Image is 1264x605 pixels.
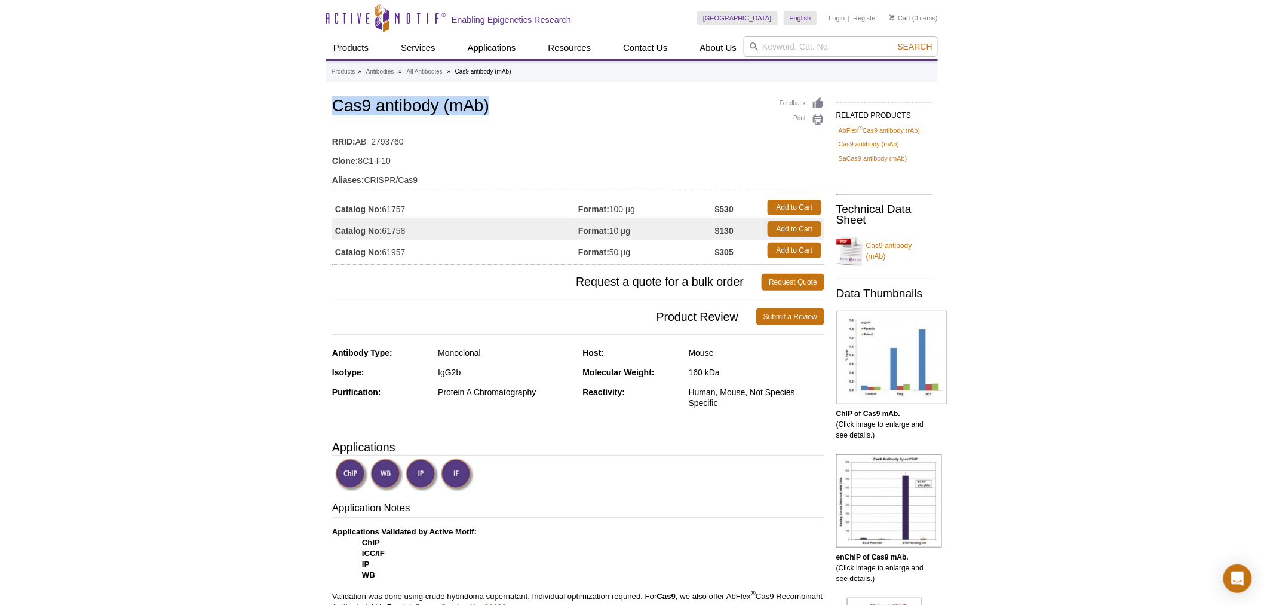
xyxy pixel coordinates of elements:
[332,438,824,456] h3: Applications
[332,308,756,325] span: Product Review
[697,11,778,25] a: [GEOGRAPHIC_DATA]
[853,14,878,22] a: Register
[744,36,938,57] input: Keyword, Cat. No.
[332,240,578,261] td: 61957
[578,197,715,218] td: 100 µg
[836,311,947,404] img: Cas9 antibody (mAb) tested by ChIP.
[452,14,571,25] h2: Enabling Epigenetics Research
[689,347,824,358] div: Mouse
[362,549,385,558] strong: ICC/IF
[332,527,477,536] b: Applications Validated by Active Motif:
[715,204,734,215] strong: $530
[784,11,817,25] a: English
[332,387,381,397] strong: Purification:
[836,553,909,561] b: enChIP of Cas9 mAb.
[894,41,936,52] button: Search
[836,204,932,225] h2: Technical Data Sheet
[836,233,932,269] a: Cas9 antibody (mAb)
[768,221,821,237] a: Add to Cart
[461,36,523,59] a: Applications
[657,592,676,601] b: Cas9
[889,14,895,20] img: Your Cart
[407,66,443,77] a: All Antibodies
[751,589,756,597] sup: ®
[335,204,382,215] strong: Catalog No:
[335,459,368,491] img: ChIP Validated
[583,368,655,377] strong: Molecular Weight:
[332,167,824,187] td: CRISPR/Cas9
[836,454,942,548] img: Cas9 antibody (mAb) tested by enChIP.
[366,66,394,77] a: Antibodies
[859,125,863,131] sup: ®
[839,125,920,136] a: AbFlex®Cas9 antibody (rAb)
[578,240,715,261] td: 50 µg
[326,36,376,59] a: Products
[332,136,355,147] strong: RRID:
[836,410,900,418] b: ChIP of Cas9 mAb.
[332,274,762,291] span: Request a quote for a bulk order
[332,129,824,148] td: AB_2793760
[332,348,392,357] strong: Antibody Type:
[358,68,361,75] li: »
[370,459,403,491] img: Western Blot Validated
[836,408,932,441] p: (Click image to enlarge and see details.)
[362,570,375,579] strong: WB
[332,66,355,77] a: Products
[332,175,364,185] strong: Aliases:
[362,560,369,569] strong: IP
[438,367,573,378] div: IgG2b
[836,552,932,584] p: (Click image to enlarge and see details.)
[762,274,824,291] a: Request Quote
[889,14,910,22] a: Cart
[829,14,845,22] a: Login
[898,42,932,51] span: Search
[541,36,599,59] a: Resources
[332,155,358,166] strong: Clone:
[578,225,609,236] strong: Format:
[332,368,364,377] strong: Isotype:
[335,225,382,236] strong: Catalog No:
[780,113,824,126] a: Print
[768,200,821,215] a: Add to Cart
[578,204,609,215] strong: Format:
[362,538,380,547] strong: ChIP
[839,139,899,149] a: Cas9 antibody (mAb)
[394,36,443,59] a: Services
[455,68,511,75] li: Cas9 antibody (mAb)
[332,501,824,518] h3: Application Notes
[438,347,573,358] div: Monoclonal
[836,102,932,123] h2: RELATED PRODUCTS
[332,97,824,117] h1: Cas9 antibody (mAb)
[332,148,824,167] td: 8C1-F10
[715,247,734,258] strong: $305
[848,11,850,25] li: |
[398,68,402,75] li: »
[332,197,578,218] td: 61757
[616,36,674,59] a: Contact Us
[441,459,474,491] img: Immunofluorescence Validated
[406,459,438,491] img: Immunoprecipitation Validated
[578,218,715,240] td: 10 µg
[689,367,824,378] div: 160 kDa
[839,153,907,164] a: SaCas9 antibody (mAb)
[335,247,382,258] strong: Catalog No:
[768,243,821,258] a: Add to Cart
[715,225,734,236] strong: $130
[332,218,578,240] td: 61758
[689,387,824,408] div: Human, Mouse, Not Species Specific
[889,11,938,25] li: (0 items)
[583,387,625,397] strong: Reactivity:
[693,36,744,59] a: About Us
[447,68,450,75] li: »
[438,387,573,398] div: Protein A Chromatography
[578,247,609,258] strong: Format:
[836,288,932,299] h2: Data Thumbnails
[780,97,824,110] a: Feedback
[1223,564,1252,593] div: Open Intercom Messenger
[583,348,605,357] strong: Host:
[756,308,824,325] a: Submit a Review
